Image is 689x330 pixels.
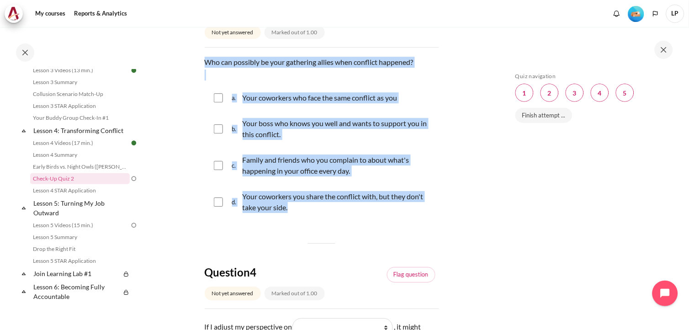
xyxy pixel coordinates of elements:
a: Lesson 4: Transforming Conflict [32,124,130,137]
p: Your coworkers you share the conflict with, but they don't take your side. [243,191,435,213]
a: Lesson 3 Videos (13 min.) [30,65,130,76]
img: Done [130,66,138,75]
span: LP [666,5,684,23]
a: Join Learning Lab #1 [32,267,121,280]
span: Collapse [19,126,28,135]
div: Marked out of 1.00 [265,26,325,39]
a: Lesson 7: Own My Development [32,303,121,325]
a: Lesson 4 Summary [30,149,130,160]
img: Done [130,139,138,147]
a: Finish attempt ... [515,108,572,123]
span: b. [232,116,241,142]
span: Collapse [19,269,28,278]
a: Lesson 4 Videos (17 min.) [30,138,130,149]
a: 2 [541,84,559,102]
a: Check-Up Quiz 2 [30,173,130,184]
span: a. [232,90,241,105]
a: 1 [515,84,534,102]
button: Languages [649,7,662,21]
section: Blocks [515,73,669,128]
a: Lesson 4 STAR Application [30,185,130,196]
span: d. [232,189,241,215]
a: 4 [591,84,609,102]
div: Not yet answered [205,26,261,39]
p: Family and friends who you complain to about what's happening in your office every day. [243,154,435,176]
a: Architeck Architeck [5,5,27,23]
a: Lesson 5 Summary [30,232,130,243]
span: 4 [250,266,257,279]
div: Show notification window with no new notifications [610,7,624,21]
a: Collusion Scenario Match-Up [30,89,130,100]
a: 3 [566,84,584,102]
p: Your coworkers who face the same conflict as you [243,92,397,103]
a: Reports & Analytics [71,5,130,23]
h5: Quiz navigation [515,73,669,80]
div: Marked out of 1.00 [265,287,325,300]
a: Flagged [387,267,435,282]
a: Drop the Right Fit [30,244,130,255]
a: Lesson 5 STAR Application [30,255,130,266]
a: Lesson 5: Turning My Job Outward [32,197,130,219]
a: Lesson 3 STAR Application [30,101,130,112]
img: Level #2 [628,6,644,22]
span: Collapse [19,203,28,213]
a: Lesson 3 Summary [30,77,130,88]
img: To do [130,175,138,183]
a: 5 [616,84,634,102]
a: Lesson 5 Videos (15 min.) [30,220,130,231]
span: Collapse [19,287,28,296]
a: User menu [666,5,684,23]
a: Early Birds vs. Night Owls ([PERSON_NAME]'s Story) [30,161,130,172]
h4: Question [205,265,377,279]
a: Level #2 [625,5,648,22]
span: c. [232,153,241,178]
a: Your Buddy Group Check-In #1 [30,112,130,123]
p: Your boss who knows you well and wants to support you in this conflict. [243,118,435,140]
img: Architeck [7,7,20,21]
div: Level #2 [628,5,644,22]
a: Lesson 6: Becoming Fully Accountable [32,281,121,303]
img: To do [130,221,138,229]
a: My courses [32,5,69,23]
p: Who can possibly be your gathering allies when conflict happened? [205,57,439,68]
div: Not yet answered [205,287,261,300]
